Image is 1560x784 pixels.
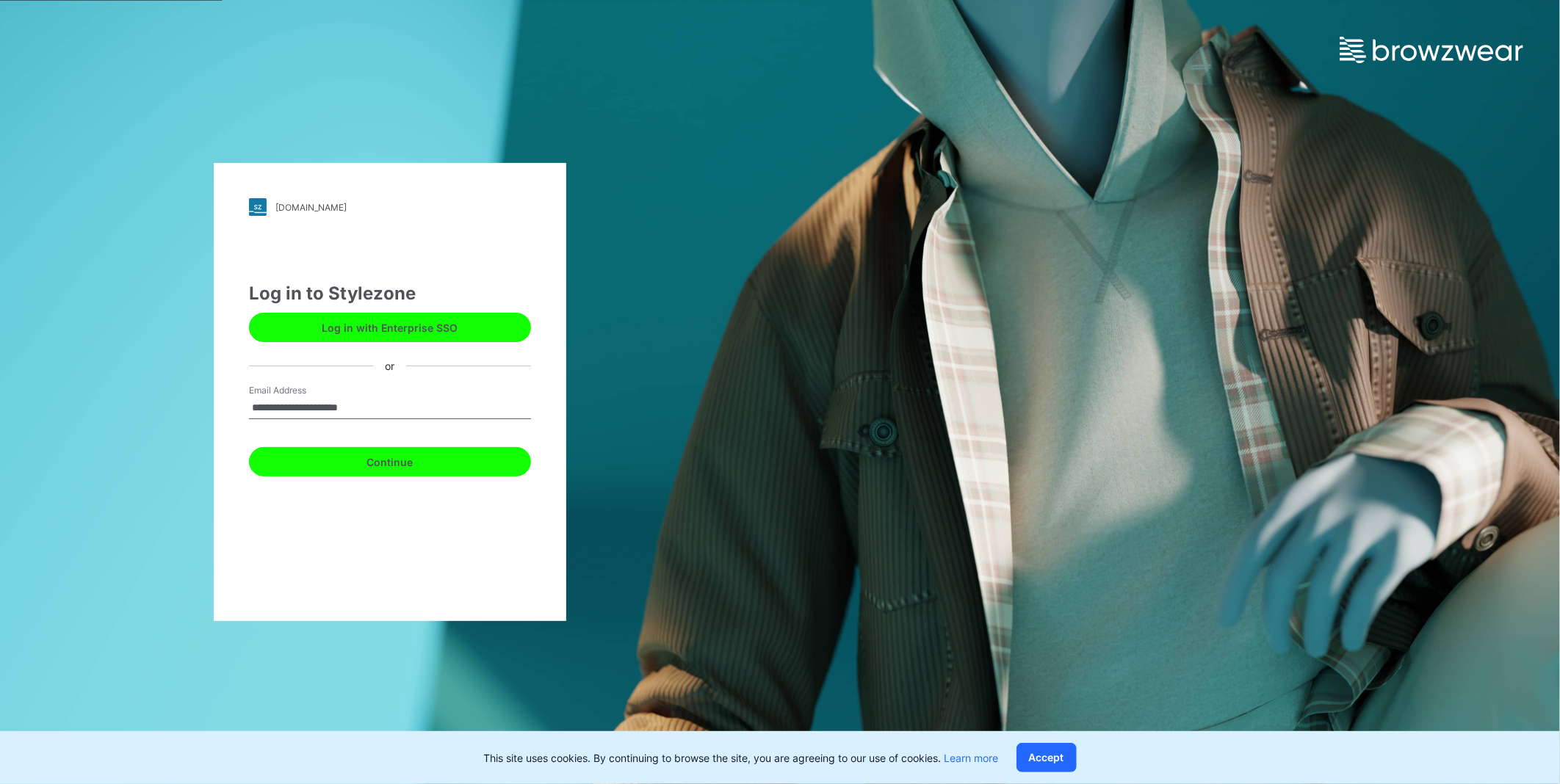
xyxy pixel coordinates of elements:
img: browzwear-logo.e42bd6dac1945053ebaf764b6aa21510.svg [1340,37,1523,63]
label: Email Address [249,384,352,397]
div: or [374,358,407,374]
button: Accept [1016,743,1077,772]
button: Continue [249,447,531,476]
button: Log in with Enterprise SSO [249,313,531,342]
div: [DOMAIN_NAME] [275,202,347,213]
a: Learn more [945,752,999,764]
p: This site uses cookies. By continuing to browse the site, you are agreeing to our use of cookies. [484,750,999,766]
img: stylezone-logo.562084cfcfab977791bfbf7441f1a819.svg [249,198,267,216]
div: Log in to Stylezone [249,280,531,307]
a: [DOMAIN_NAME] [249,198,531,216]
